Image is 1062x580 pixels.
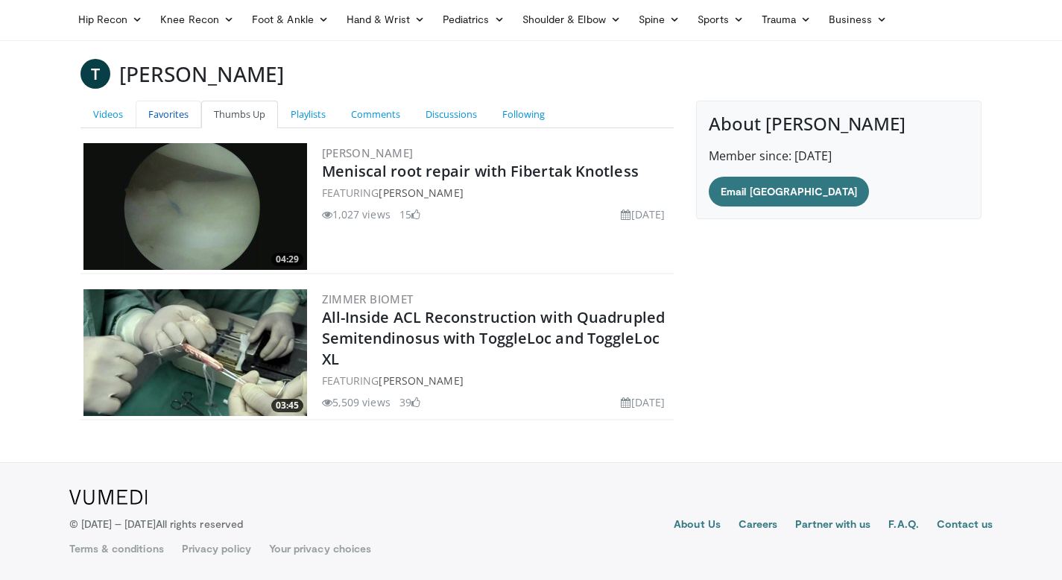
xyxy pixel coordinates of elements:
a: Foot & Ankle [243,4,338,34]
img: VuMedi Logo [69,490,148,505]
a: [PERSON_NAME] [322,145,414,160]
span: All rights reserved [156,517,243,530]
a: Hip Recon [69,4,152,34]
a: Contact us [937,517,993,535]
a: Terms & conditions [69,541,164,556]
a: Hand & Wrist [338,4,434,34]
a: Your privacy choices [269,541,371,556]
a: [PERSON_NAME] [379,186,463,200]
a: Shoulder & Elbow [513,4,630,34]
a: Email [GEOGRAPHIC_DATA] [709,177,869,207]
a: Meniscal root repair with Fibertak Knotless [322,161,639,181]
span: 03:45 [271,399,303,412]
li: 5,509 views [322,394,391,410]
li: [DATE] [621,207,665,222]
li: 15 [399,207,420,222]
span: 04:29 [271,253,303,266]
a: Partner with us [795,517,870,535]
a: T [80,59,110,89]
a: 04:29 [83,143,307,270]
a: Trauma [753,4,821,34]
a: Videos [80,101,136,128]
a: Privacy policy [182,541,251,556]
a: Favorites [136,101,201,128]
a: Thumbs Up [201,101,278,128]
a: Pediatrics [434,4,513,34]
p: Member since: [DATE] [709,147,969,165]
h3: [PERSON_NAME] [119,59,284,89]
div: FEATURING [322,373,671,388]
li: 39 [399,394,420,410]
li: 1,027 views [322,207,391,222]
a: Spine [630,4,689,34]
a: All-Inside ACL Reconstruction with Quadrupled Semitendinosus with ToggleLoc and ToggleLoc XL [322,307,666,369]
a: Discussions [413,101,490,128]
a: F.A.Q. [888,517,918,535]
img: 96d8b427-24cc-4c56-8abe-f05dc8e39787.300x170_q85_crop-smart_upscale.jpg [83,143,307,270]
img: 1d142664-2125-4bd9-a0af-507d166b9cfa.300x170_q85_crop-smart_upscale.jpg [83,289,307,416]
a: Zimmer Biomet [322,291,414,306]
a: Playlists [278,101,338,128]
a: Careers [739,517,778,535]
a: About Us [674,517,721,535]
a: [PERSON_NAME] [379,373,463,388]
a: Comments [338,101,413,128]
li: [DATE] [621,394,665,410]
a: Sports [689,4,753,34]
div: FEATURING [322,185,671,201]
h4: About [PERSON_NAME] [709,113,969,135]
a: 03:45 [83,289,307,416]
p: © [DATE] – [DATE] [69,517,244,532]
a: Knee Recon [151,4,243,34]
a: Business [820,4,896,34]
a: Following [490,101,557,128]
